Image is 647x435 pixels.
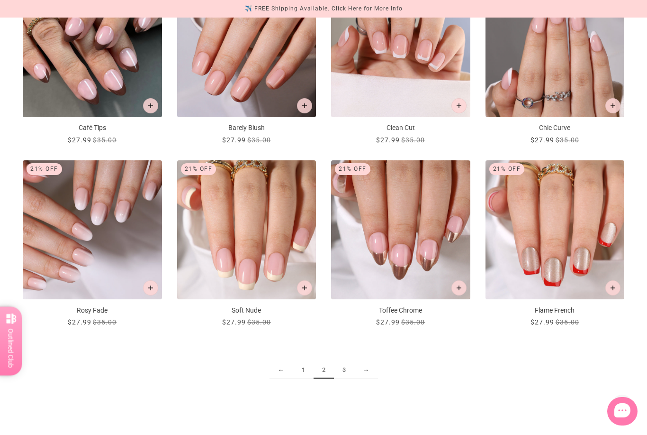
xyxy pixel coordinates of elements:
[68,136,91,144] span: $27.99
[245,4,403,14] div: ✈️ FREE Shipping Available. Click Here for More Info
[530,318,554,326] span: $27.99
[27,163,62,175] div: 21% Off
[222,318,246,326] span: $27.99
[270,361,293,379] a: ←
[314,361,334,379] span: 2
[293,361,314,379] a: 1
[181,163,216,175] div: 21% Off
[297,280,312,296] button: Add to cart
[556,136,579,144] span: $35.00
[143,280,158,296] button: Add to cart
[68,318,91,326] span: $27.99
[331,160,470,328] a: Toffee Chrome
[23,305,162,315] p: Rosy Fade
[335,163,370,175] div: 21% Off
[485,305,625,315] p: Flame French
[23,123,162,133] p: Café Tips
[23,160,162,328] a: Rosy Fade
[376,318,400,326] span: $27.99
[376,136,400,144] span: $27.99
[530,136,554,144] span: $27.99
[331,123,470,133] p: Clean Cut
[605,280,620,296] button: Add to cart
[177,123,316,133] p: Barely Blush
[247,136,271,144] span: $35.00
[485,123,625,133] p: Chic Curve
[222,136,246,144] span: $27.99
[297,98,312,113] button: Add to cart
[93,136,117,144] span: $35.00
[605,98,620,113] button: Add to cart
[485,160,625,328] a: Flame French
[401,318,425,326] span: $35.00
[451,280,467,296] button: Add to cart
[177,160,316,328] a: Soft Nude
[247,318,271,326] span: $35.00
[354,361,378,379] a: →
[334,361,354,379] a: 3
[93,318,117,326] span: $35.00
[489,163,525,175] div: 21% Off
[177,305,316,315] p: Soft Nude
[143,98,158,113] button: Add to cart
[331,305,470,315] p: Toffee Chrome
[556,318,579,326] span: $35.00
[451,98,467,113] button: Add to cart
[401,136,425,144] span: $35.00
